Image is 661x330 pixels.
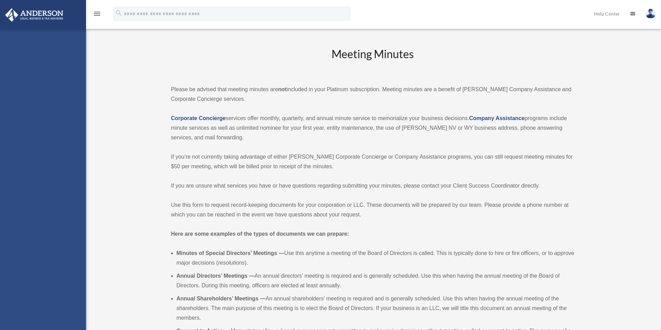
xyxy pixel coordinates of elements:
[171,152,575,171] p: If you’re not currently taking advantage of either [PERSON_NAME] Corporate Concierge or Company A...
[171,46,575,75] h2: Meeting Minutes
[171,114,575,142] p: services offer monthly, quarterly, and annual minute service to memorialize your business decisio...
[115,9,123,17] i: search
[171,231,349,237] strong: Here are some examples of the types of documents we can prepare:
[278,86,287,92] strong: not
[177,294,575,323] li: An annual shareholders’ meeting is required and is generally scheduled. Use this when having the ...
[218,260,244,266] em: resolutions
[171,85,575,104] p: Please be advised that meeting minutes are included in your Platinum subscription. Meeting minute...
[646,9,656,19] img: User Pic
[171,181,575,191] p: If you are unsure what services you have or have questions regarding submitting your minutes, ple...
[177,273,255,279] b: Annual Directors’ Meetings —
[177,296,266,301] b: Annual Shareholders’ Meetings —
[3,8,65,22] img: Anderson Advisors Platinum Portal
[93,12,101,18] a: menu
[177,248,575,268] li: Use this anytime a meeting of the Board of Directors is called. This is typically done to hire or...
[171,200,575,220] p: Use this form to request record-keeping documents for your corporation or LLC. These documents wi...
[177,250,284,256] b: Minutes of Special Directors’ Meetings —
[469,115,525,121] a: Company Assistance
[171,115,226,121] a: Corporate Concierge
[177,271,575,290] li: An annual directors’ meeting is required and is generally scheduled. Use this when having the ann...
[93,10,101,18] i: menu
